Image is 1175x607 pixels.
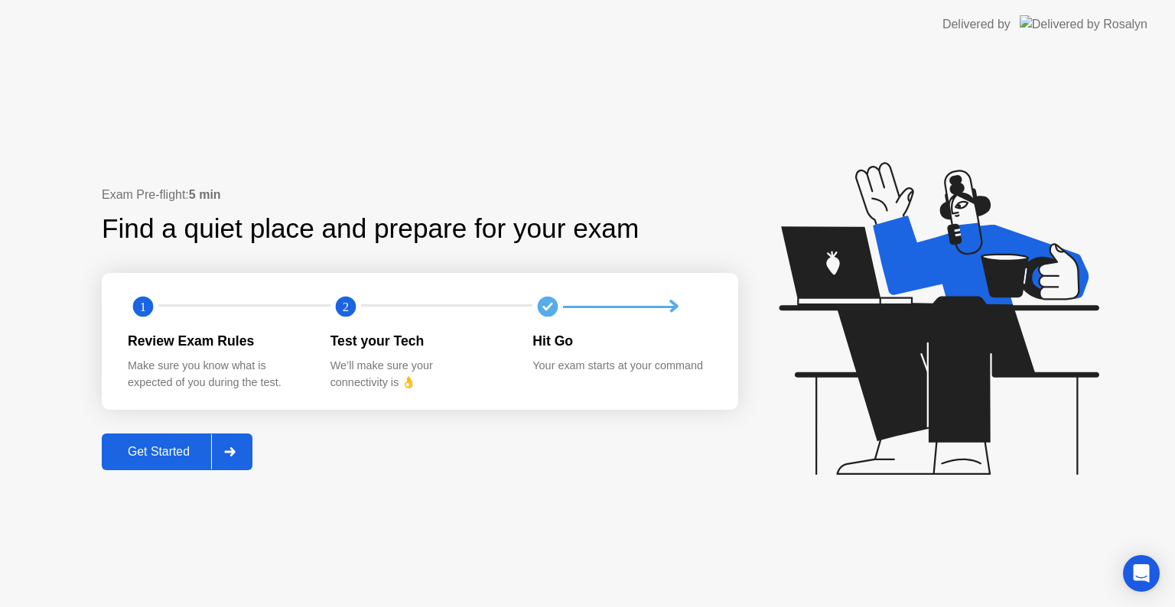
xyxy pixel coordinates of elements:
[106,445,211,459] div: Get Started
[1123,555,1160,592] div: Open Intercom Messenger
[189,188,221,201] b: 5 min
[343,300,349,314] text: 2
[102,186,738,204] div: Exam Pre-flight:
[102,209,641,249] div: Find a quiet place and prepare for your exam
[1020,15,1147,33] img: Delivered by Rosalyn
[330,358,509,391] div: We’ll make sure your connectivity is 👌
[128,331,306,351] div: Review Exam Rules
[140,300,146,314] text: 1
[128,358,306,391] div: Make sure you know what is expected of you during the test.
[532,331,711,351] div: Hit Go
[532,358,711,375] div: Your exam starts at your command
[330,331,509,351] div: Test your Tech
[942,15,1011,34] div: Delivered by
[102,433,252,470] button: Get Started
